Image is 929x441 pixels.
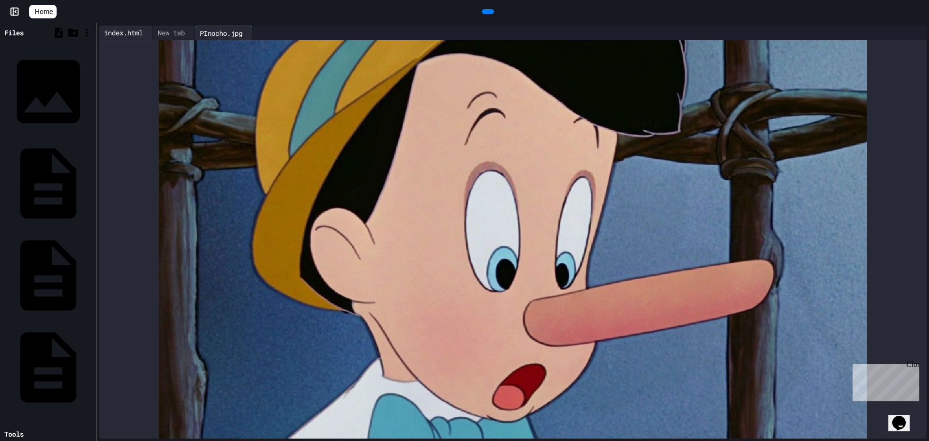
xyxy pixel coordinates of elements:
[99,28,148,38] div: index.html
[99,26,153,40] div: index.html
[35,7,53,16] span: Home
[4,4,67,61] div: Chat with us now!Close
[159,40,867,439] img: 2Q==
[195,26,253,40] div: PInocho.jpg
[29,5,57,18] a: Home
[849,360,919,401] iframe: chat widget
[195,28,247,38] div: PInocho.jpg
[153,28,190,38] div: New tab
[4,429,24,439] div: Tools
[153,26,195,40] div: New tab
[888,402,919,431] iframe: chat widget
[4,28,24,38] div: Files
